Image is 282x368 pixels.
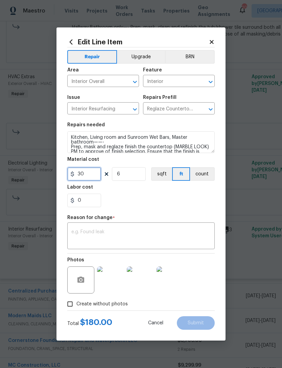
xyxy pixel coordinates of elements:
div: Total [67,319,112,327]
h5: Feature [143,68,162,72]
textarea: Kitchen, Living room and Sunroom Wet Bars, Master bathroom——- Prep, mask and reglaze finish the c... [67,131,215,153]
button: Open [130,77,140,87]
button: Cancel [137,316,174,330]
span: Submit [188,321,204,326]
button: Upgrade [117,50,165,64]
button: Submit [177,316,215,330]
h5: Repairs needed [67,123,105,127]
button: sqft [151,167,172,181]
button: BRN [165,50,215,64]
button: Open [206,77,215,87]
h5: Reason for change [67,215,113,220]
button: Open [130,105,140,114]
h5: Issue [67,95,80,100]
span: Create without photos [76,301,128,308]
h5: Material cost [67,157,99,162]
h5: Area [67,68,79,72]
h5: Repairs Prefill [143,95,177,100]
button: count [190,167,215,181]
button: ft [172,167,190,181]
button: Repair [67,50,117,64]
button: Open [206,105,215,114]
h5: Labor cost [67,185,93,190]
h5: Photos [67,258,84,262]
span: $ 180.00 [80,318,112,326]
h2: Edit Line Item [67,38,209,46]
span: Cancel [148,321,163,326]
